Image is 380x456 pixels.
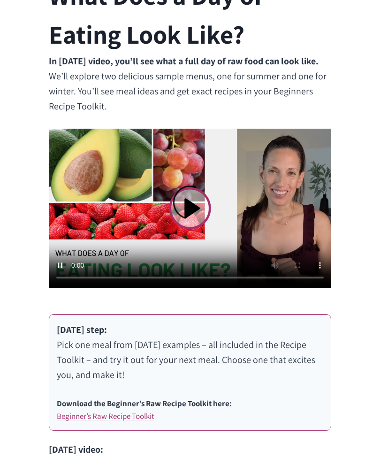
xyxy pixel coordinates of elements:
[57,398,232,409] b: Download the Beginner’s Raw Recipe Toolkit here:
[57,322,323,382] p: Pick one meal from [DATE] examples – all included in the Recipe Toolkit – and try it out for your...
[57,324,107,336] strong: [DATE] step:
[49,54,331,114] p: We’ll explore two delicious sample menus, one for summer and one for winter. You’ll see meal idea...
[49,55,319,67] strong: In [DATE] video, you’ll see what a full day of raw food can look like.
[57,411,154,421] a: Beginner’s Raw Recipe Toolkit
[49,443,103,456] strong: [DATE] video:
